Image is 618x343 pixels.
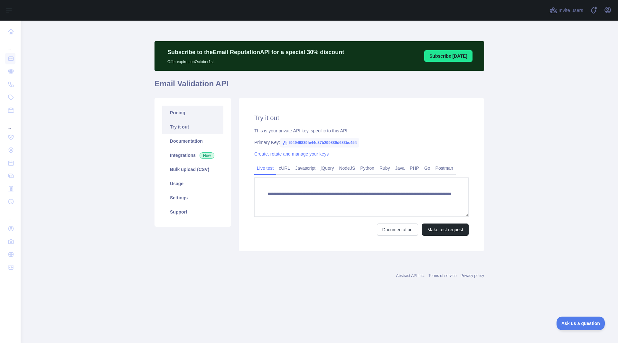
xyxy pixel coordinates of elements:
[167,57,344,64] p: Offer expires on October 1st.
[424,50,473,62] button: Subscribe [DATE]
[280,138,359,148] span: f94949839fe44e37b299889d683bc454
[548,5,585,15] button: Invite users
[358,163,377,173] a: Python
[254,139,469,146] div: Primary Key:
[162,134,223,148] a: Documentation
[558,7,583,14] span: Invite users
[407,163,422,173] a: PHP
[162,191,223,205] a: Settings
[254,151,329,157] a: Create, rotate and manage your keys
[393,163,407,173] a: Java
[167,48,344,57] p: Subscribe to the Email Reputation API for a special 30 % discount
[461,273,484,278] a: Privacy policy
[154,79,484,94] h1: Email Validation API
[162,120,223,134] a: Try it out
[396,273,425,278] a: Abstract API Inc.
[293,163,318,173] a: Javascript
[276,163,293,173] a: cURL
[254,128,469,134] div: This is your private API key, specific to this API.
[254,113,469,122] h2: Try it out
[318,163,336,173] a: jQuery
[5,39,15,52] div: ...
[200,152,214,159] span: New
[422,163,433,173] a: Go
[162,176,223,191] a: Usage
[336,163,358,173] a: NodeJS
[162,162,223,176] a: Bulk upload (CSV)
[162,106,223,120] a: Pricing
[428,273,456,278] a: Terms of service
[5,117,15,130] div: ...
[377,163,393,173] a: Ruby
[254,163,276,173] a: Live test
[377,224,418,236] a: Documentation
[557,317,605,330] iframe: Toggle Customer Support
[5,209,15,222] div: ...
[433,163,456,173] a: Postman
[162,148,223,162] a: Integrations New
[162,205,223,219] a: Support
[422,224,469,236] button: Make test request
